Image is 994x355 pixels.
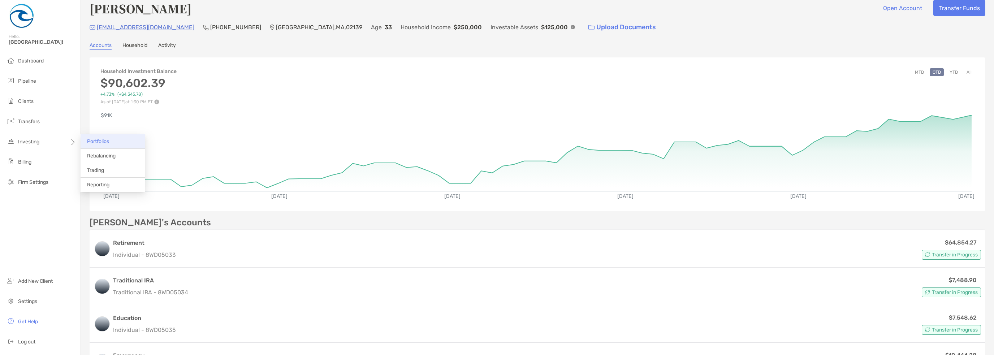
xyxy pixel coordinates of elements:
[618,193,634,199] text: [DATE]
[18,78,36,84] span: Pipeline
[18,339,35,345] span: Log out
[925,252,930,257] img: Account Status icon
[925,327,930,332] img: Account Status icon
[18,278,53,284] span: Add New Client
[158,42,176,50] a: Activity
[7,337,15,346] img: logout icon
[932,290,978,294] span: Transfer in Progress
[100,99,177,104] p: As of [DATE] at 1:30 PM ET
[7,137,15,146] img: investing icon
[445,193,461,199] text: [DATE]
[454,23,482,32] p: $250,000
[103,193,120,199] text: [DATE]
[401,23,451,32] p: Household Income
[964,68,974,76] button: All
[87,153,116,159] span: Rebalancing
[925,290,930,295] img: Account Status icon
[113,276,188,285] h3: Traditional IRA
[87,138,109,144] span: Portfolios
[541,23,568,32] p: $125,000
[7,157,15,166] img: billing icon
[932,328,978,332] span: Transfer in Progress
[18,298,37,304] span: Settings
[18,319,38,325] span: Get Help
[7,276,15,285] img: add_new_client icon
[7,177,15,186] img: firm-settings icon
[385,23,392,32] p: 33
[90,25,95,30] img: Email Icon
[571,25,575,29] img: Info Icon
[912,68,927,76] button: MTD
[7,76,15,85] img: pipeline icon
[18,159,31,165] span: Billing
[101,112,112,118] text: $91K
[18,58,44,64] span: Dashboard
[945,238,977,247] p: $64,854.27
[154,99,159,104] img: Performance Info
[117,92,143,97] span: ( +$4,345.78 )
[95,242,109,256] img: logo account
[203,25,209,30] img: Phone Icon
[949,313,977,322] p: $7,548.62
[100,76,177,90] h3: $90,602.39
[270,25,275,30] img: Location Icon
[791,193,808,199] text: [DATE]
[113,288,188,297] p: Traditional IRA - 8WD05034
[100,68,177,74] h4: Household Investment Balance
[97,23,194,32] p: [EMAIL_ADDRESS][DOMAIN_NAME]
[18,98,34,104] span: Clients
[18,139,39,145] span: Investing
[9,3,35,29] img: Zoe Logo
[90,42,112,50] a: Accounts
[932,253,978,257] span: Transfer in Progress
[113,239,176,247] h3: Retirement
[490,23,538,32] p: Investable Assets
[371,23,382,32] p: Age
[122,42,147,50] a: Household
[7,56,15,65] img: dashboard icon
[7,296,15,305] img: settings icon
[9,39,76,45] span: [GEOGRAPHIC_DATA]!
[7,317,15,325] img: get-help icon
[18,118,40,125] span: Transfers
[930,68,944,76] button: QTD
[95,279,109,294] img: logo account
[959,193,976,199] text: [DATE]
[90,218,211,227] p: [PERSON_NAME]'s Accounts
[18,179,48,185] span: Firm Settings
[87,167,104,173] span: Trading
[276,23,362,32] p: [GEOGRAPHIC_DATA] , MA , 02139
[271,193,288,199] text: [DATE]
[210,23,261,32] p: [PHONE_NUMBER]
[100,92,114,97] span: +4.73%
[7,96,15,105] img: clients icon
[95,317,109,331] img: logo account
[947,68,961,76] button: YTD
[113,250,176,259] p: Individual - 8WD05033
[113,314,176,322] h3: Education
[113,325,176,334] p: Individual - 8WD05035
[588,25,595,30] img: button icon
[948,276,977,285] p: $7,488.90
[584,20,661,35] a: Upload Documents
[7,117,15,125] img: transfers icon
[87,182,109,188] span: Reporting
